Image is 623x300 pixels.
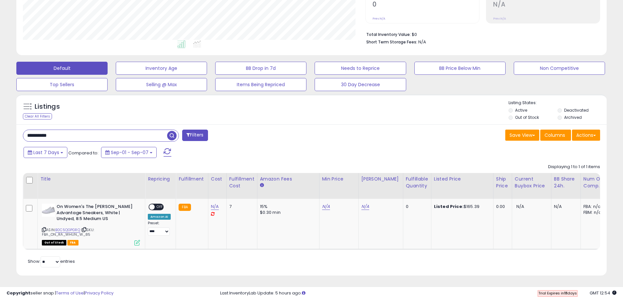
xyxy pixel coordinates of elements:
span: OFF [155,204,165,210]
a: B0C5QGPGRQ [55,227,80,233]
div: FBA: n/a [583,204,605,210]
div: Ship Price [496,176,509,189]
div: Clear All Filters [23,113,52,119]
small: Prev: N/A [493,17,506,21]
label: Out of Stock [515,115,539,120]
div: [PERSON_NAME] [361,176,400,182]
button: Sep-01 - Sep-07 [101,147,157,158]
div: $0.30 min [260,210,314,215]
b: 11 [564,291,567,296]
div: Title [40,176,142,182]
div: N/A [554,204,576,210]
button: Filters [182,130,208,141]
button: Last 7 Days [24,147,67,158]
label: Active [515,107,527,113]
button: 30 Day Decrease [315,78,406,91]
small: Amazon Fees. [260,182,264,188]
a: Terms of Use [56,290,84,296]
button: Save View [505,130,539,141]
div: Fulfillment [179,176,205,182]
div: Amazon Fees [260,176,317,182]
span: | SKU: FBA_ON_RA_WHUN_W_85 [42,227,94,237]
span: FBA [67,240,78,245]
a: N/A [322,203,330,210]
small: FBA [179,204,191,211]
div: Listed Price [434,176,491,182]
button: Selling @ Max [116,78,207,91]
div: Preset: [148,221,171,236]
span: N/A [418,39,426,45]
button: Default [16,62,108,75]
a: Privacy Policy [85,290,113,296]
div: FBM: n/a [583,210,605,215]
div: ASIN: [42,204,140,245]
div: 15% [260,204,314,210]
h2: N/A [493,1,600,9]
b: Total Inventory Value: [366,32,411,37]
label: Archived [564,115,582,120]
a: N/A [211,203,219,210]
button: Needs to Reprice [315,62,406,75]
button: BB Price Below Min [414,62,506,75]
b: Listed Price: [434,203,464,210]
span: 2025-09-15 12:54 GMT [590,290,616,296]
b: Short Term Storage Fees: [366,39,417,45]
a: N/A [361,203,369,210]
div: Displaying 1 to 1 of 1 items [548,164,600,170]
div: Fulfillable Quantity [406,176,428,189]
div: Current Buybox Price [515,176,548,189]
span: N/A [516,203,524,210]
span: Show: entries [28,258,75,264]
img: 31jY75a32IL._SL40_.jpg [42,204,55,217]
div: Cost [211,176,224,182]
div: BB Share 24h. [554,176,578,189]
button: BB Drop in 7d [215,62,306,75]
span: All listings that are currently out of stock and unavailable for purchase on Amazon [42,240,66,245]
span: Columns [545,132,565,138]
div: Amazon AI [148,214,171,220]
span: Compared to: [68,150,98,156]
button: Actions [572,130,600,141]
small: Prev: N/A [372,17,385,21]
div: Fulfillment Cost [229,176,254,189]
strong: Copyright [7,290,30,296]
div: 7 [229,204,252,210]
b: On Women's The [PERSON_NAME] Advantage Sneakers, White | Undyed, 8.5 Medium US [57,204,136,224]
div: Repricing [148,176,173,182]
h5: Listings [35,102,60,111]
button: Items Being Repriced [215,78,306,91]
div: 0 [406,204,426,210]
label: Deactivated [564,107,589,113]
div: Num of Comp. [583,176,607,189]
p: Listing States: [509,100,607,106]
button: Columns [540,130,571,141]
button: Inventory Age [116,62,207,75]
div: Min Price [322,176,356,182]
span: Sep-01 - Sep-07 [111,149,148,156]
div: seller snap | | [7,290,113,296]
span: Last 7 Days [33,149,59,156]
button: Top Sellers [16,78,108,91]
h2: 0 [372,1,479,9]
span: Trial Expires in days [538,291,577,296]
div: $165.39 [434,204,488,210]
button: Non Competitive [514,62,605,75]
div: 0.00 [496,204,507,210]
li: $0 [366,30,595,38]
div: Last InventoryLab Update: 5 hours ago. [220,290,616,296]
